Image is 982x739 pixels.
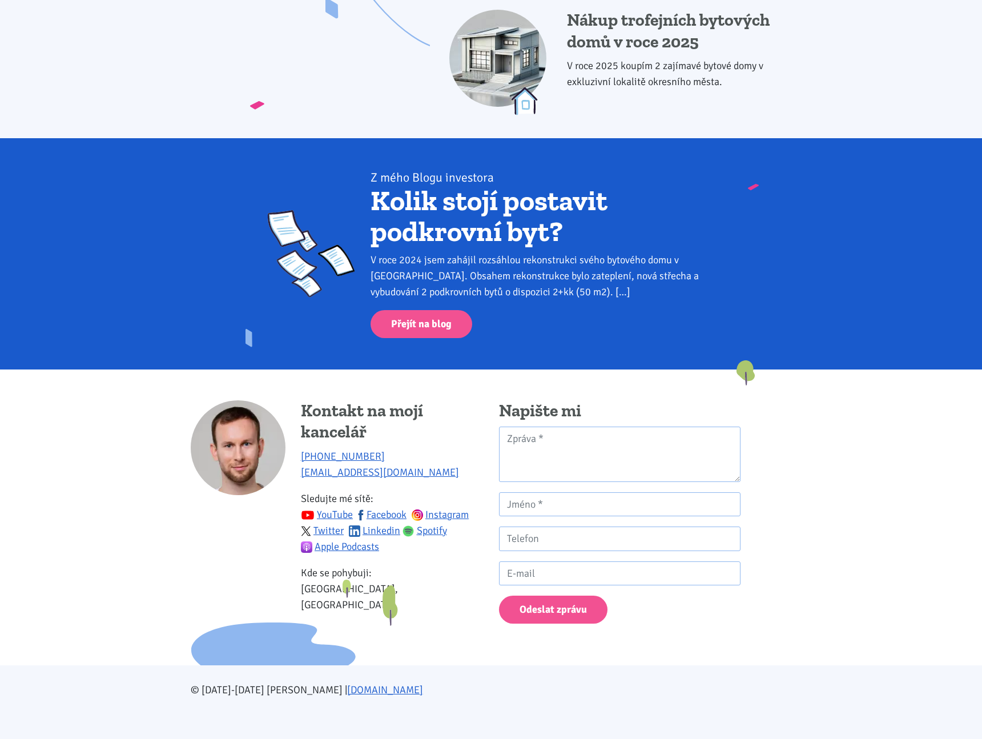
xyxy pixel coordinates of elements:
img: linkedin.svg [349,525,360,537]
input: Telefon [499,527,740,551]
img: ig.svg [412,509,423,521]
a: Twitter [301,524,344,537]
p: Kde se pohybuji: [GEOGRAPHIC_DATA], [GEOGRAPHIC_DATA] [301,565,484,613]
div: V roce 2024 jsem zahájil rozsáhlou rekonstrukci svého bytového domu v [GEOGRAPHIC_DATA]. Obsahem ... [371,252,715,300]
img: apple-podcasts.png [301,541,312,553]
div: © [DATE]-[DATE] [PERSON_NAME] | [183,682,799,698]
a: Apple Podcasts [301,540,380,553]
a: Spotify [403,524,447,537]
a: [DOMAIN_NAME] [347,684,423,696]
h4: Nákup trofejních bytových domů v roce 2025 [567,10,792,53]
img: youtube.svg [301,508,315,522]
a: Přejít na blog [371,310,472,338]
img: fb.svg [355,509,367,521]
a: Kolik stojí postavit podkrovní byt? [371,183,607,248]
input: E-mail [499,561,740,586]
a: [EMAIL_ADDRESS][DOMAIN_NAME] [301,466,459,479]
img: spotify.png [403,525,414,537]
p: V roce 2025 koupím 2 zajímavé bytové domy v exkluzivní lokalitě okresního města. [567,58,792,90]
a: YouTube [301,508,353,521]
img: twitter.svg [301,526,311,536]
h4: Kontakt na mojí kancelář [301,400,484,443]
a: Linkedin [349,524,401,537]
form: Kontaktní formulář [499,427,740,624]
h4: Napište mi [499,400,740,422]
a: Instagram [412,508,469,521]
a: Facebook [355,508,407,521]
p: Sledujte mé sítě: [301,491,484,555]
img: Tomáš Kučera [191,400,285,495]
button: Odeslat zprávu [499,596,607,624]
input: Jméno * [499,492,740,517]
div: Z mého Blogu investora [371,170,715,186]
a: [PHONE_NUMBER] [301,450,385,463]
